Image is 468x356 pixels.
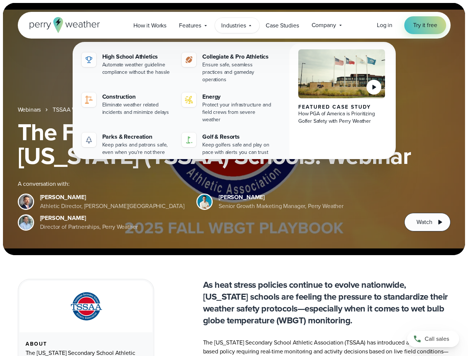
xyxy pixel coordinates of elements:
div: [PERSON_NAME] [40,193,185,202]
p: As heat stress policies continue to evolve nationwide, [US_STATE] schools are feeling the pressur... [203,279,451,326]
span: Call sales [425,334,449,343]
div: Automate weather guideline compliance without the hassle [102,61,173,76]
a: Try it free [404,16,446,34]
a: Log in [377,21,392,30]
div: Director of Partnerships, Perry Weather [40,222,138,231]
img: Spencer Patton, Perry Weather [198,195,212,209]
img: highschool-icon.svg [84,55,93,64]
img: parks-icon-grey.svg [84,135,93,144]
a: Call sales [407,331,459,347]
span: Company [312,21,336,30]
div: [PERSON_NAME] [219,193,343,202]
span: Case Studies [266,21,299,30]
a: TSSAA WBGT Fall Playbook [53,105,123,114]
img: golf-iconV2.svg [185,135,193,144]
span: How it Works [133,21,166,30]
img: proathletics-icon@2x-1.svg [185,55,193,64]
div: High School Athletics [102,52,173,61]
span: Industries [221,21,246,30]
button: Watch [404,213,450,231]
div: About [26,341,146,347]
div: Collegiate & Pro Athletics [202,52,273,61]
span: Try it free [413,21,437,30]
a: Golf & Resorts Keep golfers safe and play on pace with alerts you can trust [179,129,276,159]
div: Protect your infrastructure and field crews from severe weather [202,101,273,123]
span: Watch [416,218,432,227]
a: construction perry weather Construction Eliminate weather related incidents and minimize delays [79,89,176,119]
img: Jeff Wood [19,215,33,230]
div: A conversation with: [18,179,393,188]
div: Keep parks and patrons safe, even when you're not there [102,141,173,156]
h1: The Fall WBGT Playbook for [US_STATE] (TSSAA) Schools: Webinar [18,120,451,168]
span: Features [179,21,201,30]
a: Parks & Recreation Keep parks and patrons safe, even when you're not there [79,129,176,159]
a: High School Athletics Automate weather guideline compliance without the hassle [79,49,176,79]
a: Collegiate & Pro Athletics Ensure safe, seamless practices and gameday operations [179,49,276,86]
div: Golf & Resorts [202,132,273,141]
div: Parks & Recreation [102,132,173,141]
a: Webinars [18,105,41,114]
img: Brian Wyatt [19,195,33,209]
nav: Breadcrumb [18,105,451,114]
div: [PERSON_NAME] [40,214,138,222]
div: Keep golfers safe and play on pace with alerts you can trust [202,141,273,156]
a: Case Studies [259,18,305,33]
div: How PGA of America is Prioritizing Golfer Safety with Perry Weather [298,110,385,125]
a: How it Works [127,18,173,33]
img: PGA of America, Frisco Campus [298,49,385,98]
div: Ensure safe, seamless practices and gameday operations [202,61,273,83]
div: Energy [202,92,273,101]
img: energy-icon@2x-1.svg [185,95,193,104]
div: Featured Case Study [298,104,385,110]
a: Energy Protect your infrastructure and field crews from severe weather [179,89,276,126]
a: PGA of America, Frisco Campus Featured Case Study How PGA of America is Prioritizing Golfer Safet... [289,43,394,165]
span: Log in [377,21,392,29]
img: TSSAA-Tennessee-Secondary-School-Athletic-Association.svg [61,290,111,323]
div: Athletic Director, [PERSON_NAME][GEOGRAPHIC_DATA] [40,202,185,211]
div: Senior Growth Marketing Manager, Perry Weather [219,202,343,211]
div: Construction [102,92,173,101]
img: construction perry weather [84,95,93,104]
div: Eliminate weather related incidents and minimize delays [102,101,173,116]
